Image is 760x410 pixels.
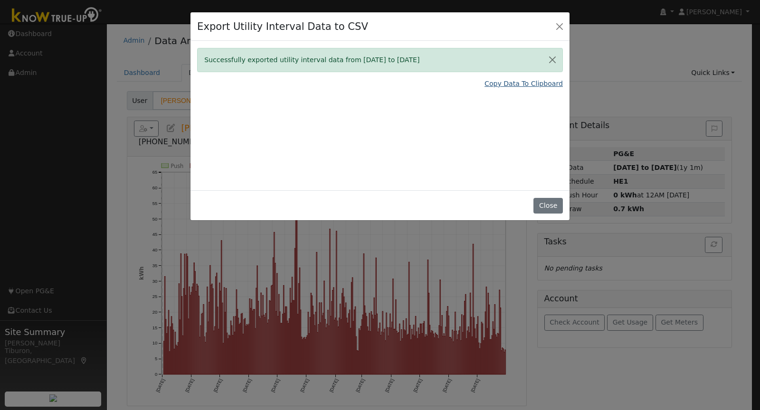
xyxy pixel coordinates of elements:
[197,19,368,34] h4: Export Utility Interval Data to CSV
[533,198,562,214] button: Close
[553,19,566,33] button: Close
[197,48,563,72] div: Successfully exported utility interval data from [DATE] to [DATE]
[542,48,562,72] button: Close
[484,79,563,89] a: Copy Data To Clipboard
